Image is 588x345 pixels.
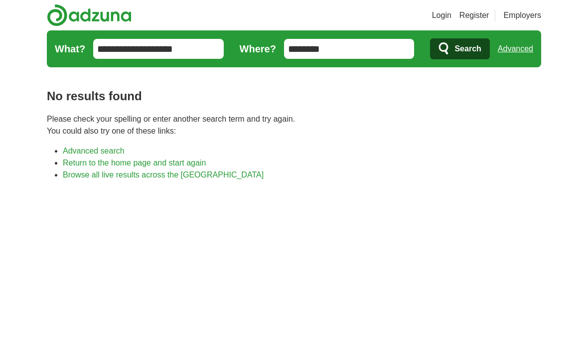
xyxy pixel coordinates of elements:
[47,87,541,105] h1: No results found
[240,41,276,56] label: Where?
[454,39,481,59] span: Search
[503,9,541,21] a: Employers
[63,159,206,167] a: Return to the home page and start again
[47,4,132,26] img: Adzuna logo
[430,38,489,59] button: Search
[459,9,489,21] a: Register
[55,41,85,56] label: What?
[63,171,264,179] a: Browse all live results across the [GEOGRAPHIC_DATA]
[63,147,125,155] a: Advanced search
[432,9,451,21] a: Login
[47,113,541,137] p: Please check your spelling or enter another search term and try again. You could also try one of ...
[498,39,533,59] a: Advanced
